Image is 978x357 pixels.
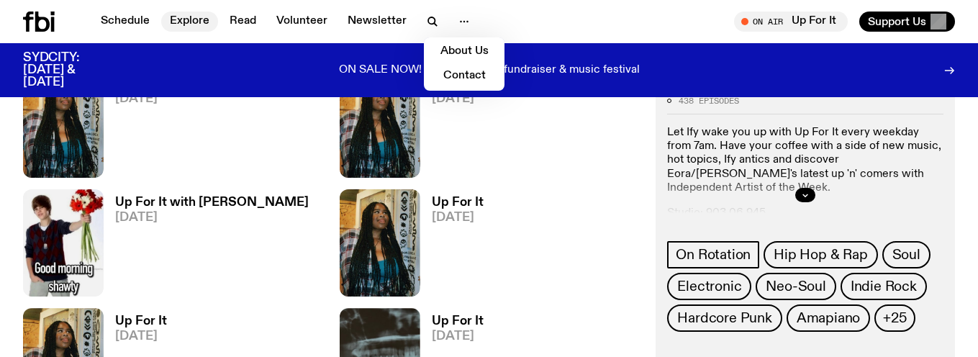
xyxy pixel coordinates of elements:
p: Let Ify wake you up with Up For It every weekday from 7am. Have your coffee with a side of new mu... [667,126,943,195]
p: ON SALE NOW! Long weekend fundraiser & music festival [339,64,640,77]
span: [DATE] [115,212,309,224]
a: Up For It with [PERSON_NAME][DATE] [420,78,625,178]
span: [DATE] [115,330,167,343]
a: Indie Rock [841,273,927,300]
button: On AirUp For It [734,12,848,32]
h3: Up For It [432,315,484,327]
span: 438 episodes [679,96,739,104]
h3: Up For It [432,196,484,209]
a: Schedule [92,12,158,32]
a: Up For It[DATE] [420,196,484,297]
span: Electronic [677,279,741,294]
span: [DATE] [432,330,484,343]
span: [DATE] [115,93,167,105]
img: Ify - a Brown Skin girl with black braided twists, looking up to the side with her tongue stickin... [340,189,420,297]
span: Support Us [868,15,926,28]
a: On Rotation [667,241,759,268]
span: Hip Hop & Rap [774,247,867,263]
a: Contact [428,66,500,86]
a: Hip Hop & Rap [764,241,877,268]
h3: Up For It with [PERSON_NAME] [115,196,309,209]
a: Up For It[DATE] [104,78,167,178]
span: [DATE] [432,212,484,224]
span: On Rotation [676,247,751,263]
span: +25 [883,310,906,326]
a: Neo-Soul [756,273,836,300]
span: Amapiano [797,310,860,326]
span: Neo-Soul [766,279,825,294]
a: Amapiano [787,304,870,332]
a: Read [221,12,265,32]
img: Ify - a Brown Skin girl with black braided twists, looking up to the side with her tongue stickin... [340,71,420,178]
a: Electronic [667,273,751,300]
a: Explore [161,12,218,32]
span: Hardcore Punk [677,310,771,326]
a: About Us [428,42,500,62]
a: Soul [882,241,931,268]
img: Ify - a Brown Skin girl with black braided twists, looking up to the side with her tongue stickin... [23,71,104,178]
span: Indie Rock [851,279,917,294]
a: Volunteer [268,12,336,32]
a: Newsletter [339,12,415,32]
h3: Up For It [115,315,167,327]
a: Hardcore Punk [667,304,782,332]
button: Support Us [859,12,955,32]
span: Soul [892,247,920,263]
button: +25 [874,304,915,332]
a: Up For It with [PERSON_NAME][DATE] [104,196,309,297]
span: [DATE] [432,93,625,105]
h3: SYDCITY: [DATE] & [DATE] [23,52,115,89]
